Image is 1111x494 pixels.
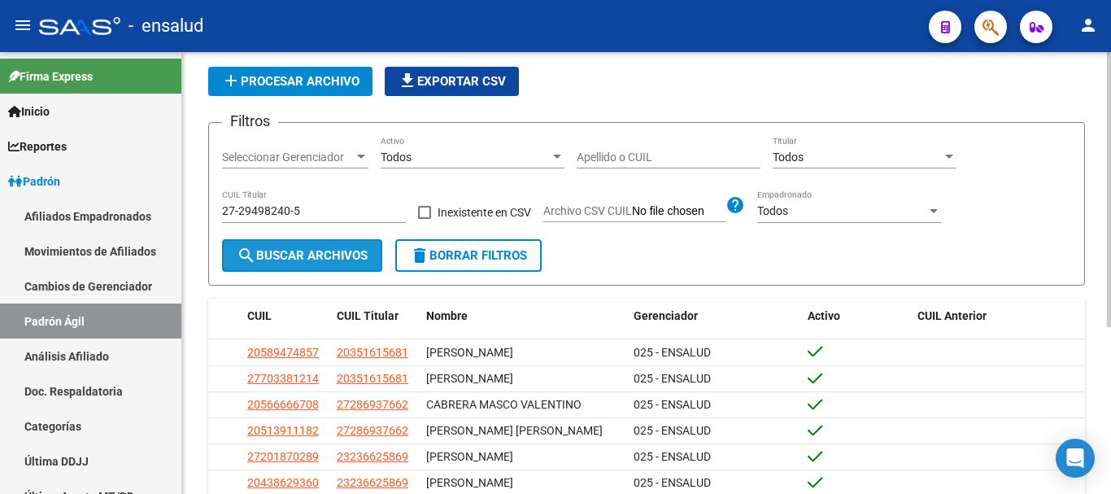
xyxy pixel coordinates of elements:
span: Archivo CSV CUIL [543,204,632,217]
span: [PERSON_NAME] [426,476,513,489]
mat-icon: search [237,246,256,265]
span: 20438629360 [247,476,319,489]
span: Activo [808,309,840,322]
span: 025 - ENSALUD [634,424,711,437]
datatable-header-cell: Gerenciador [627,299,802,334]
span: 23236625869 [337,450,408,463]
span: Seleccionar Gerenciador [222,151,354,164]
span: 20589474857 [247,346,319,359]
span: CABRERA MASCO VALENTINO [426,398,582,411]
button: Exportar CSV [385,67,519,96]
span: [PERSON_NAME] [426,372,513,385]
span: Inicio [8,103,50,120]
input: Archivo CSV CUIL [632,204,725,219]
span: Procesar archivo [221,74,359,89]
span: 025 - ENSALUD [634,372,711,385]
span: Todos [757,204,788,217]
span: Buscar Archivos [237,248,368,263]
span: Firma Express [8,68,93,85]
span: 23236625869 [337,476,408,489]
span: Exportar CSV [398,74,506,89]
span: 20351615681 [337,346,408,359]
button: Borrar Filtros [395,239,542,272]
span: 20513911182 [247,424,319,437]
span: Gerenciador [634,309,698,322]
span: 20351615681 [337,372,408,385]
mat-icon: delete [410,246,429,265]
span: Nombre [426,309,468,322]
span: 27286937662 [337,424,408,437]
button: Procesar archivo [208,67,373,96]
span: 025 - ENSALUD [634,398,711,411]
span: 27201870289 [247,450,319,463]
button: Buscar Archivos [222,239,382,272]
h3: Filtros [222,110,278,133]
span: 025 - ENSALUD [634,476,711,489]
mat-icon: file_download [398,71,417,90]
datatable-header-cell: CUIL Titular [330,299,420,334]
datatable-header-cell: CUIL Anterior [911,299,1086,334]
datatable-header-cell: Nombre [420,299,627,334]
span: 20566666708 [247,398,319,411]
span: CUIL Titular [337,309,399,322]
span: CUIL [247,309,272,322]
span: Reportes [8,138,67,155]
datatable-header-cell: CUIL [241,299,330,334]
span: [PERSON_NAME] [426,346,513,359]
mat-icon: add [221,71,241,90]
div: Open Intercom Messenger [1056,439,1095,478]
span: Todos [773,151,804,164]
span: 27703381214 [247,372,319,385]
span: CUIL Anterior [917,309,987,322]
mat-icon: person [1078,15,1098,35]
span: [PERSON_NAME] [PERSON_NAME] [426,424,603,437]
mat-icon: menu [13,15,33,35]
span: 27286937662 [337,398,408,411]
span: Padrón [8,173,60,190]
datatable-header-cell: Activo [801,299,911,334]
span: 025 - ENSALUD [634,346,711,359]
span: - ensalud [129,8,203,44]
span: Borrar Filtros [410,248,527,263]
span: Todos [381,151,412,164]
span: Inexistente en CSV [438,203,531,222]
span: 025 - ENSALUD [634,450,711,463]
mat-icon: help [725,195,745,215]
span: [PERSON_NAME] [426,450,513,463]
